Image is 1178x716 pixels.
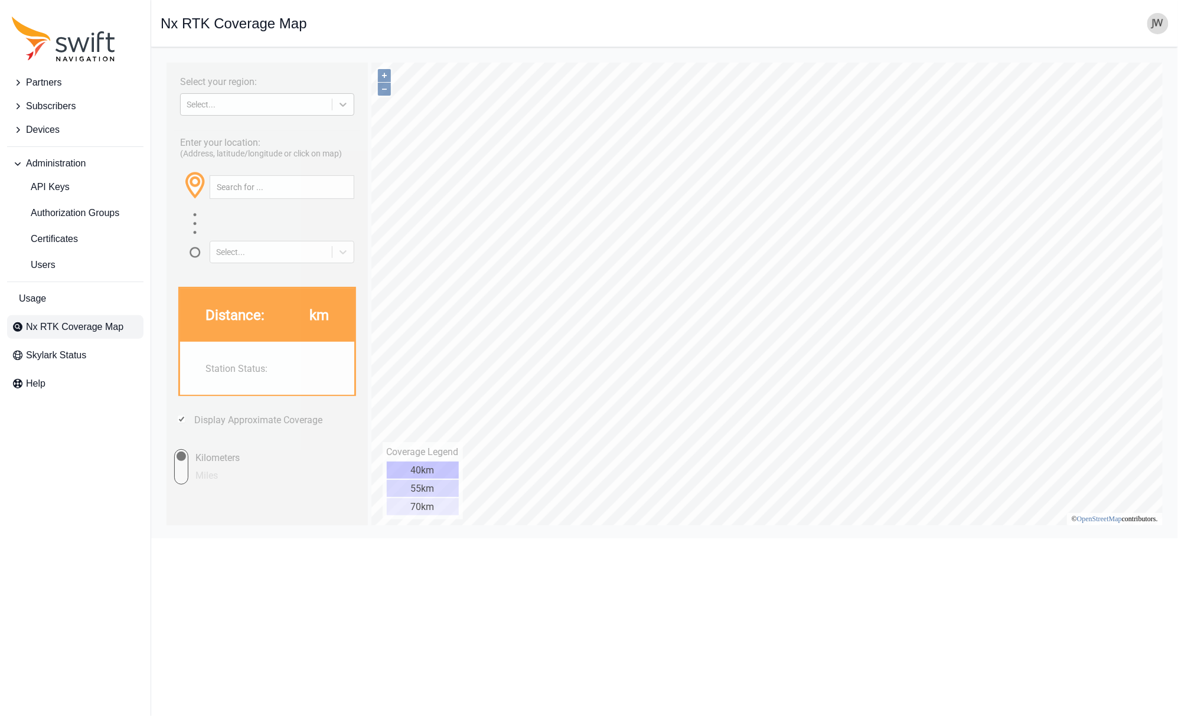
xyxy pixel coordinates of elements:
div: Coverage Legend [226,390,298,401]
img: user photo [1147,13,1169,34]
a: Usage [7,287,143,310]
span: Nx RTK Coverage Map [26,320,123,334]
a: OpenStreetMap [916,458,961,466]
div: 55km [226,423,298,440]
span: Certificates [12,232,78,246]
span: Help [26,377,45,391]
span: Users [12,258,56,272]
div: 40km [226,405,298,422]
button: Devices [7,118,143,142]
span: API Keys [12,180,70,194]
button: Administration [7,152,143,175]
button: Subscribers [7,94,143,118]
span: Authorization Groups [12,206,119,220]
a: Skylark Status [7,344,143,367]
a: Nx RTK Coverage Map [7,315,143,339]
a: Certificates [7,227,143,251]
span: Partners [26,76,61,90]
div: 70km [226,442,298,459]
iframe: RTK Map [161,57,1169,529]
a: Help [7,372,143,395]
a: Authorization Groups [7,201,143,225]
span: Skylark Status [26,348,86,362]
h1: Nx RTK Coverage Map [161,17,307,31]
a: Users [7,253,143,277]
li: © contributors. [911,458,997,466]
button: Partners [7,71,143,94]
span: Subscribers [26,99,76,113]
a: API Keys [7,175,143,199]
span: Administration [26,156,86,171]
span: Usage [19,292,46,306]
span: Devices [26,123,60,137]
